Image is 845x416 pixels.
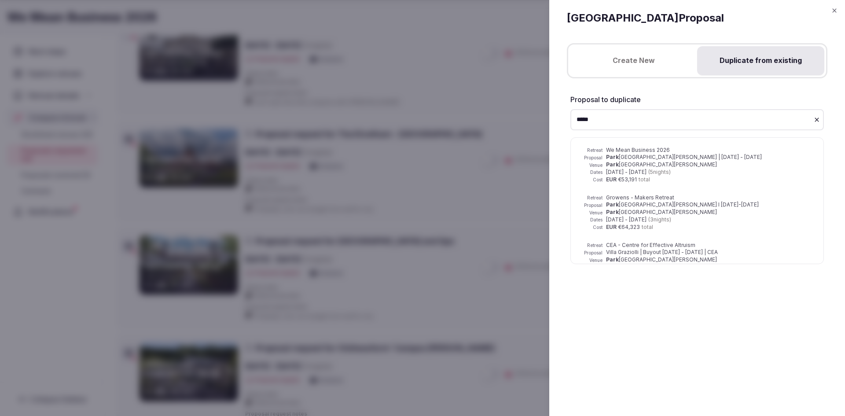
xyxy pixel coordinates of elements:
[581,242,603,248] label: Retreat
[606,216,671,223] span: [DATE] - [DATE]
[619,256,717,263] span: [GEOGRAPHIC_DATA][PERSON_NAME]
[581,217,603,223] label: Dates
[606,176,617,184] span: EUR
[618,224,640,231] span: €64,323
[581,162,603,168] label: Venue
[606,161,619,168] span: Park
[606,224,617,231] span: EUR
[581,202,603,208] label: Proposal
[606,147,670,153] span: We Mean Business 2026
[606,242,695,248] span: CEA - Centre for Effective Altruism
[697,46,824,75] button: Duplicate from existing
[581,250,603,256] label: Proposal
[642,224,653,231] span: total
[606,209,619,215] span: Park
[619,161,717,168] span: [GEOGRAPHIC_DATA][PERSON_NAME]
[581,147,603,153] label: Retreat
[606,194,674,201] span: Growens - Makers Retreat
[570,46,697,75] button: Create New
[648,169,671,175] span: ( 5 night s )
[606,154,619,160] span: Park
[618,176,637,184] span: €53,191
[648,216,671,223] span: ( 3 night s )
[581,195,603,201] label: Retreat
[619,154,762,160] span: [GEOGRAPHIC_DATA][PERSON_NAME] | [DATE] - [DATE]
[606,169,671,175] span: [DATE] - [DATE]
[581,177,603,183] label: Cost
[606,249,718,255] span: Villa Graziolli | Buyout [DATE] - [DATE] | CEA
[619,201,759,208] span: [GEOGRAPHIC_DATA][PERSON_NAME] I [DATE]-[DATE]
[581,155,603,161] label: Proposal
[581,257,603,263] label: Venue
[619,209,717,215] span: [GEOGRAPHIC_DATA][PERSON_NAME]
[606,256,619,263] span: Park
[639,176,650,184] span: total
[606,201,619,208] span: Park
[570,96,824,103] label: Proposal to duplicate
[581,224,603,230] label: Cost
[581,210,603,216] label: Venue
[581,169,603,175] label: Dates
[567,11,827,26] h2: [GEOGRAPHIC_DATA] Proposal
